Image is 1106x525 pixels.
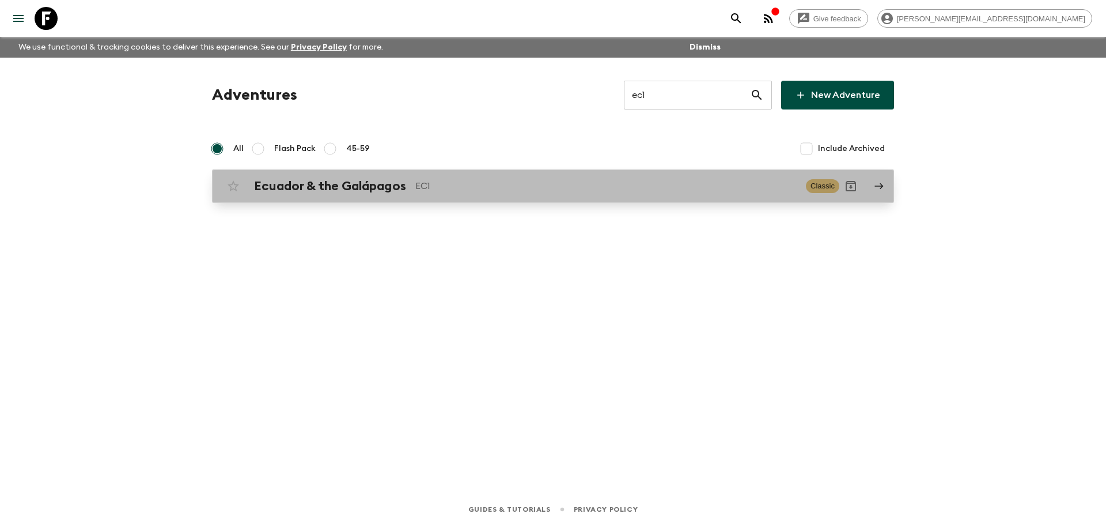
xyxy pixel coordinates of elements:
[346,143,370,154] span: 45-59
[254,179,406,194] h2: Ecuador & the Galápagos
[7,7,30,30] button: menu
[233,143,244,154] span: All
[212,169,894,203] a: Ecuador & the GalápagosEC1ClassicArchive
[818,143,885,154] span: Include Archived
[14,37,388,58] p: We use functional & tracking cookies to deliver this experience. See our for more.
[574,503,638,516] a: Privacy Policy
[839,175,862,198] button: Archive
[877,9,1092,28] div: [PERSON_NAME][EMAIL_ADDRESS][DOMAIN_NAME]
[624,79,750,111] input: e.g. AR1, Argentina
[468,503,551,516] a: Guides & Tutorials
[274,143,316,154] span: Flash Pack
[725,7,748,30] button: search adventures
[415,179,797,193] p: EC1
[789,9,868,28] a: Give feedback
[891,14,1092,23] span: [PERSON_NAME][EMAIL_ADDRESS][DOMAIN_NAME]
[212,84,297,107] h1: Adventures
[291,43,347,51] a: Privacy Policy
[687,39,724,55] button: Dismiss
[807,14,868,23] span: Give feedback
[781,81,894,109] a: New Adventure
[806,179,839,193] span: Classic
